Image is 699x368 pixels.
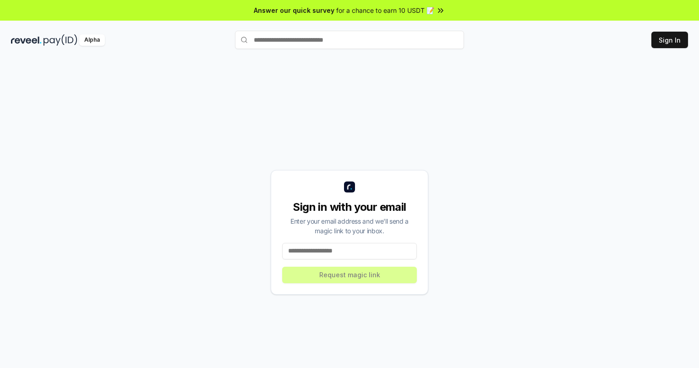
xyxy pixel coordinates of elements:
span: Answer our quick survey [254,5,334,15]
button: Sign In [651,32,688,48]
img: pay_id [44,34,77,46]
div: Alpha [79,34,105,46]
div: Enter your email address and we’ll send a magic link to your inbox. [282,216,417,236]
img: logo_small [344,181,355,192]
div: Sign in with your email [282,200,417,214]
span: for a chance to earn 10 USDT 📝 [336,5,434,15]
img: reveel_dark [11,34,42,46]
